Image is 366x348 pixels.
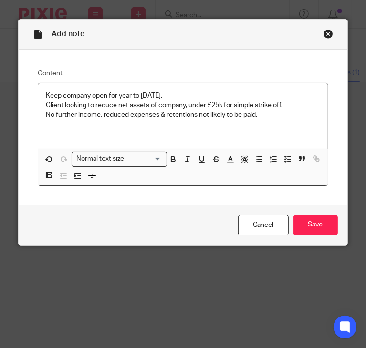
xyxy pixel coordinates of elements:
[52,30,84,38] span: Add note
[46,110,320,120] p: No further income, reduced expenses & retentions not likely to be paid.
[46,91,320,101] p: Keep company open for year to [DATE].
[324,29,333,39] div: Close this dialog window
[238,215,289,235] a: Cancel
[46,101,320,110] p: Client looking to reduce net assets of company, under £25k for simple strike off.
[38,69,328,78] label: Content
[127,154,161,164] input: Search for option
[293,215,338,235] input: Save
[74,154,126,164] span: Normal text size
[72,152,167,166] div: Search for option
